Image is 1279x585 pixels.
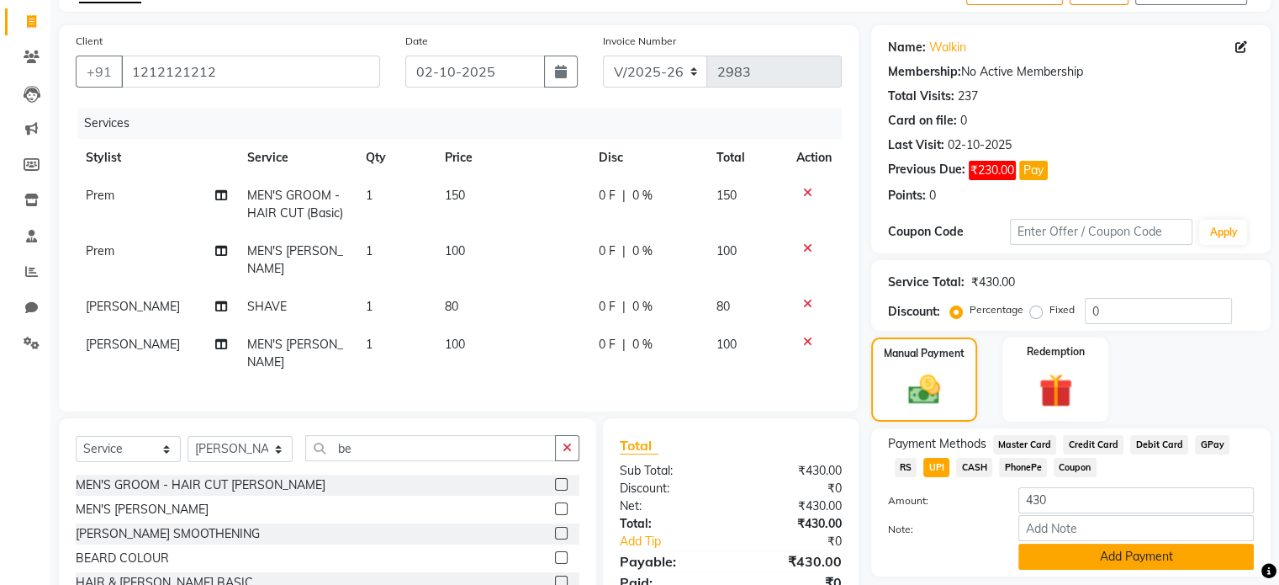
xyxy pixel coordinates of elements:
span: 1 [366,299,373,314]
span: Master Card [993,435,1057,455]
span: 0 % [632,336,653,354]
span: 0 % [632,187,653,205]
button: +91 [76,56,123,88]
span: Payment Methods [888,435,986,453]
span: PhonePe [999,458,1047,477]
div: 0 [960,112,967,130]
div: Service Total: [888,274,965,291]
div: Total: [607,515,731,533]
th: Disc [589,139,706,177]
label: Client [76,34,103,49]
span: MEN'S [PERSON_NAME] [247,243,343,276]
span: 0 % [632,242,653,260]
th: Action [786,139,842,177]
span: 0 F [599,298,616,316]
span: 0 % [632,298,653,316]
span: Debit Card [1130,435,1188,455]
span: [PERSON_NAME] [86,337,180,352]
div: Net: [607,497,731,515]
a: Walkin [929,39,966,56]
th: Stylist [76,139,237,177]
button: Apply [1199,220,1247,245]
span: GPay [1195,435,1229,455]
span: 100 [716,337,737,352]
div: Name: [888,39,926,56]
div: Coupon Code [888,223,1010,241]
label: Amount: [875,493,1006,508]
label: Date [405,34,428,49]
div: No Active Membership [888,63,1254,81]
div: BEARD COLOUR [76,550,169,567]
div: Previous Due: [888,161,965,180]
label: Fixed [1049,302,1075,317]
span: MEN'S [PERSON_NAME] [247,337,343,370]
span: | [622,298,626,316]
div: ₹0 [731,480,854,497]
span: 80 [445,299,458,314]
span: Coupon [1054,458,1097,477]
div: 237 [958,88,978,105]
label: Manual Payment [884,346,965,361]
img: _cash.svg [898,371,950,408]
div: Points: [888,187,926,205]
label: Percentage [970,302,1023,317]
div: Discount: [607,480,731,497]
span: 100 [445,243,465,258]
span: Total [620,437,658,455]
div: Last Visit: [888,136,944,154]
div: ₹430.00 [731,515,854,533]
div: MEN'S GROOM - HAIR CUT [PERSON_NAME] [76,476,325,494]
span: 1 [366,337,373,352]
label: Redemption [1027,344,1085,359]
div: ₹430.00 [731,497,854,515]
input: Search or Scan [305,435,556,461]
div: 0 [929,187,936,205]
span: UPI [923,458,949,477]
span: | [622,242,626,260]
span: Prem [86,188,114,203]
span: Prem [86,243,114,258]
th: Total [706,139,786,177]
div: Discount: [888,303,940,321]
div: ₹430.00 [971,274,1015,291]
span: 100 [445,337,465,352]
button: Add Payment [1018,544,1254,570]
th: Price [435,139,589,177]
span: | [622,187,626,205]
input: Search by Name/Mobile/Email/Code [121,56,380,88]
span: [PERSON_NAME] [86,299,180,314]
span: 150 [716,188,737,203]
span: 80 [716,299,730,314]
div: Total Visits: [888,88,954,105]
label: Note: [875,522,1006,537]
span: 100 [716,243,737,258]
label: Invoice Number [603,34,676,49]
span: CASH [956,458,992,477]
div: Card on file: [888,112,957,130]
div: ₹430.00 [731,462,854,480]
div: [PERSON_NAME] SMOOTHENING [76,525,260,543]
span: 1 [366,243,373,258]
span: 0 F [599,336,616,354]
div: Services [77,108,854,139]
span: Credit Card [1063,435,1123,455]
span: SHAVE [247,299,287,314]
span: 0 F [599,242,616,260]
span: 0 F [599,187,616,205]
div: ₹0 [751,533,854,550]
button: Pay [1019,161,1048,180]
span: RS [895,458,917,477]
span: MEN'S GROOM - HAIR CUT (Basic) [247,188,343,221]
span: 150 [445,188,465,203]
div: 02-10-2025 [948,136,1012,154]
div: MEN'S [PERSON_NAME] [76,501,209,519]
th: Qty [356,139,435,177]
span: | [622,336,626,354]
input: Enter Offer / Coupon Code [1010,219,1193,245]
div: Membership: [888,63,961,81]
span: 1 [366,188,373,203]
div: Payable: [607,551,731,572]
input: Add Note [1018,515,1254,541]
input: Amount [1018,487,1254,513]
div: ₹430.00 [731,551,854,572]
